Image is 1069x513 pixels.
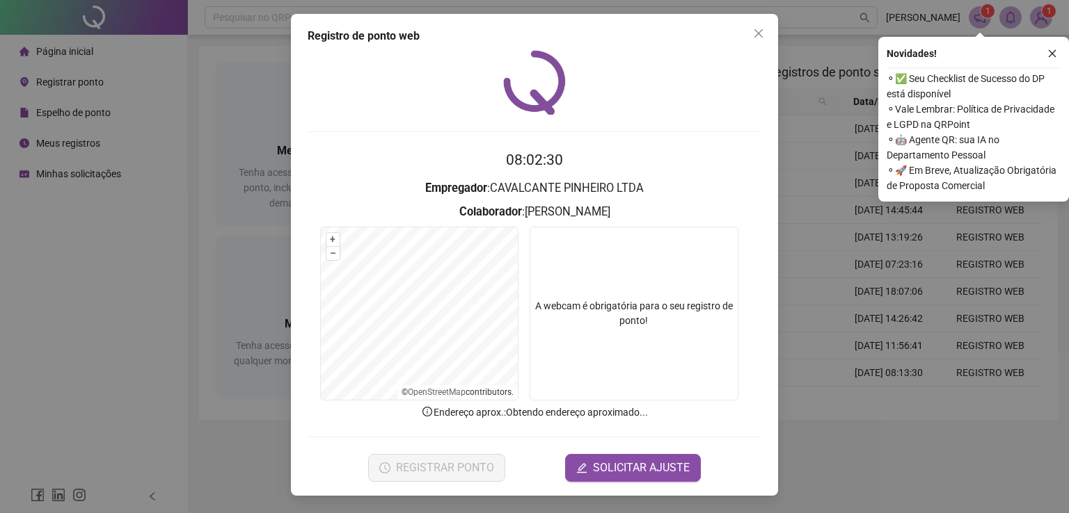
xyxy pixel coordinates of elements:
[576,462,587,473] span: edit
[326,233,340,246] button: +
[887,163,1061,193] span: ⚬ 🚀 Em Breve, Atualização Obrigatória de Proposta Comercial
[402,387,514,397] li: © contributors.
[326,247,340,260] button: –
[887,132,1061,163] span: ⚬ 🤖 Agente QR: sua IA no Departamento Pessoal
[506,152,563,168] time: 08:02:30
[408,387,466,397] a: OpenStreetMap
[1047,49,1057,58] span: close
[421,405,434,418] span: info-circle
[368,454,505,482] button: REGISTRAR PONTO
[565,454,701,482] button: editSOLICITAR AJUSTE
[308,28,761,44] div: Registro de ponto web
[530,227,738,400] div: A webcam é obrigatória para o seu registro de ponto!
[747,22,770,44] button: Close
[753,28,764,39] span: close
[425,181,487,195] strong: Empregador
[887,101,1061,132] span: ⚬ Vale Lembrar: Política de Privacidade e LGPD na QRPoint
[459,205,522,218] strong: Colaborador
[593,459,690,476] span: SOLICITAR AJUSTE
[308,405,761,420] p: Endereço aprox. : Obtendo endereço aproximado...
[887,46,937,61] span: Novidades !
[887,71,1061,101] span: ⚬ ✅ Seu Checklist de Sucesso do DP está disponível
[308,203,761,221] h3: : [PERSON_NAME]
[308,179,761,197] h3: : CAVALCANTE PINHEIRO LTDA
[503,50,566,115] img: QRPoint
